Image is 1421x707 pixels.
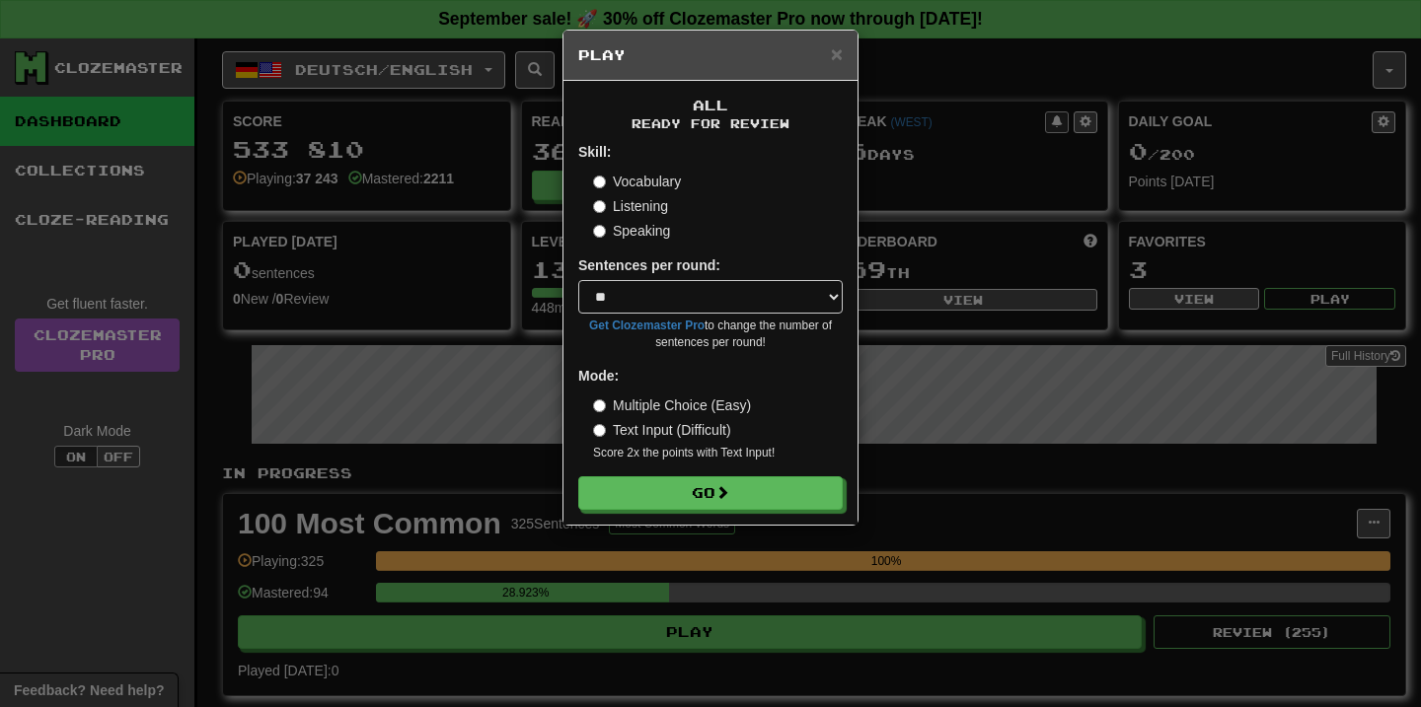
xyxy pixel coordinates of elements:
label: Multiple Choice (Easy) [593,395,751,415]
input: Text Input (Difficult) [593,424,606,437]
small: to change the number of sentences per round! [578,318,843,351]
button: Close [831,43,843,64]
label: Text Input (Difficult) [593,420,731,440]
strong: Mode: [578,368,619,384]
label: Listening [593,196,668,216]
small: Score 2x the points with Text Input ! [593,445,843,461]
input: Vocabulary [593,176,606,188]
input: Multiple Choice (Easy) [593,399,606,412]
h5: Play [578,45,843,65]
label: Vocabulary [593,172,681,191]
a: Get Clozemaster Pro [589,318,705,332]
span: All [693,97,728,113]
button: Go [578,476,843,510]
strong: Skill: [578,144,611,160]
small: Ready for Review [578,115,843,132]
input: Speaking [593,225,606,238]
label: Sentences per round: [578,255,720,275]
span: × [831,42,843,65]
input: Listening [593,200,606,213]
label: Speaking [593,221,670,241]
